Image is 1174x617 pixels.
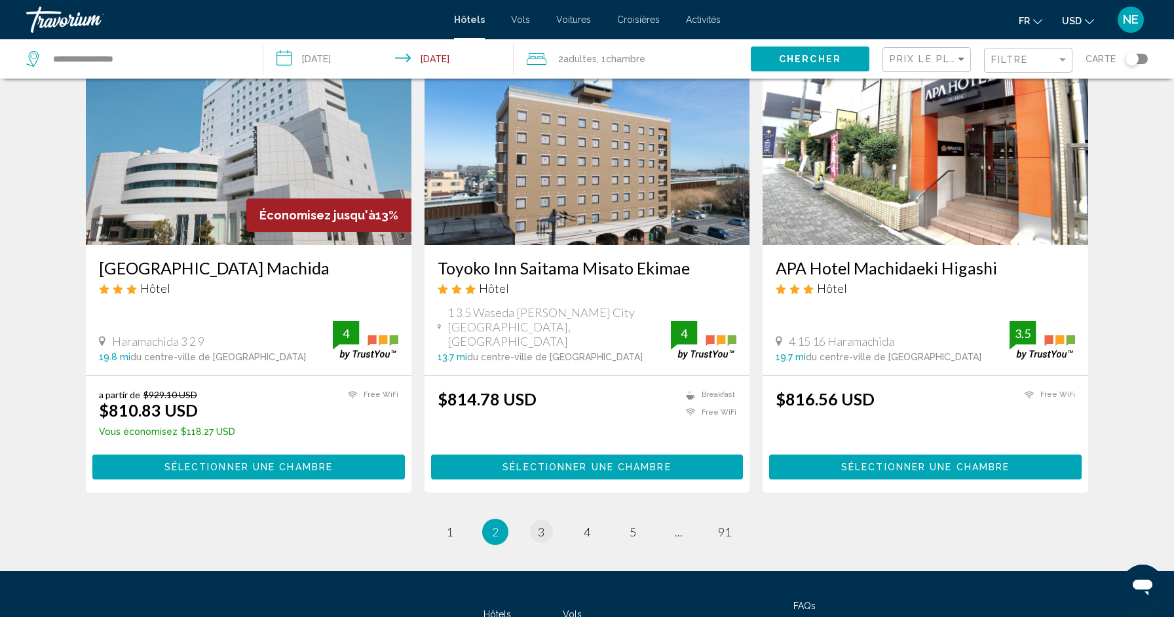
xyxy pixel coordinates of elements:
div: 4 [671,326,697,341]
span: du centre-ville de [GEOGRAPHIC_DATA] [806,352,981,362]
del: $929.10 USD [143,389,197,400]
span: 4 15 16 Haramachida [789,334,894,348]
button: Sélectionner une chambre [92,455,405,479]
span: Sélectionner une chambre [841,462,1010,473]
span: 5 [630,525,636,539]
a: Toyoko Inn Saitama Misato Ekimae [438,258,737,278]
button: Chercher [751,47,869,71]
span: Sélectionner une chambre [502,462,671,473]
li: Breakfast [679,389,736,400]
span: du centre-ville de [GEOGRAPHIC_DATA] [130,352,306,362]
p: $118.27 USD [99,426,235,437]
span: 19.8 mi [99,352,130,362]
span: USD [1062,16,1082,26]
span: Économisez jusqu'à [259,208,375,222]
a: [GEOGRAPHIC_DATA] Machida [99,258,398,278]
a: Sélectionner une chambre [769,458,1082,472]
ins: $814.78 USD [438,389,537,409]
li: Free WiFi [341,389,398,400]
a: Sélectionner une chambre [431,458,744,472]
div: 3 star Hotel [438,281,737,295]
button: Change currency [1062,11,1094,30]
a: Travorium [26,7,441,33]
span: Hôtel [479,281,509,295]
img: Hotel image [425,35,750,245]
img: trustyou-badge.svg [333,321,398,360]
span: , 1 [597,50,645,68]
iframe: Bouton de lancement de la fenêtre de messagerie [1122,565,1164,607]
span: Sélectionner une chambre [164,462,333,473]
span: 1 3 5 Waseda [PERSON_NAME] City [GEOGRAPHIC_DATA], [GEOGRAPHIC_DATA] [447,305,672,348]
button: Sélectionner une chambre [769,455,1082,479]
span: 3 [538,525,544,539]
span: 2 [558,50,597,68]
span: 2 [492,525,499,539]
img: trustyou-badge.svg [1010,321,1075,360]
button: Filter [984,47,1072,74]
span: Chercher [779,54,841,65]
div: 3 star Hotel [776,281,1075,295]
span: Hôtel [140,281,170,295]
div: 3.5 [1010,326,1036,341]
span: 91 [718,525,731,539]
div: 4 [333,326,359,341]
span: 1 [446,525,453,539]
button: Check-in date: Oct 6, 2025 Check-out date: Oct 18, 2025 [263,39,514,79]
span: Hôtel [817,281,847,295]
ins: $816.56 USD [776,389,875,409]
button: Travelers: 2 adults, 0 children [514,39,751,79]
img: Hotel image [86,35,411,245]
span: 4 [584,525,590,539]
span: a partir de [99,389,140,400]
a: Croisières [617,14,660,25]
span: fr [1019,16,1030,26]
button: Toggle map [1116,53,1148,65]
a: APA Hotel Machidaeki Higashi [776,258,1075,278]
div: 13% [246,198,411,232]
button: Change language [1019,11,1042,30]
a: Sélectionner une chambre [92,458,405,472]
a: Hôtels [454,14,485,25]
span: 19.7 mi [776,352,806,362]
img: Hotel image [763,35,1088,245]
button: User Menu [1114,6,1148,33]
span: Haramachida 3 2 9 [112,334,204,348]
li: Free WiFi [1018,389,1075,400]
ins: $810.83 USD [99,400,198,420]
span: Vous économisez [99,426,178,437]
span: Adultes [563,54,597,64]
span: NE [1123,13,1139,26]
img: trustyou-badge.svg [671,321,736,360]
ul: Pagination [86,519,1088,545]
span: Filtre [991,54,1029,65]
span: ... [675,525,683,539]
button: Sélectionner une chambre [431,455,744,479]
span: du centre-ville de [GEOGRAPHIC_DATA] [467,352,643,362]
span: Carte [1086,50,1116,68]
a: Vols [511,14,530,25]
li: Free WiFi [679,407,736,418]
mat-select: Sort by [890,54,967,65]
a: Voitures [556,14,591,25]
div: 3 star Hotel [99,281,398,295]
span: Chambre [606,54,645,64]
a: FAQs [793,601,816,611]
a: Activités [686,14,721,25]
span: Prix le plus bas [890,54,991,64]
span: 13.7 mi [438,352,467,362]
